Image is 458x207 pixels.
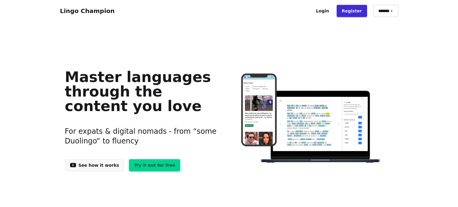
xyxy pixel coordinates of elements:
h3: For expats & digital nomads - from “some Duolingo“ to fluency [65,119,220,153]
a: Lingo Champion [60,7,115,15]
a: Register [337,5,367,17]
h1: Master languages through the content you love [65,70,220,113]
img: Learn languages online [229,74,393,164]
a: Login [311,5,334,17]
a: Try it out for free [129,159,180,171]
a: See how it works [65,159,124,171]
